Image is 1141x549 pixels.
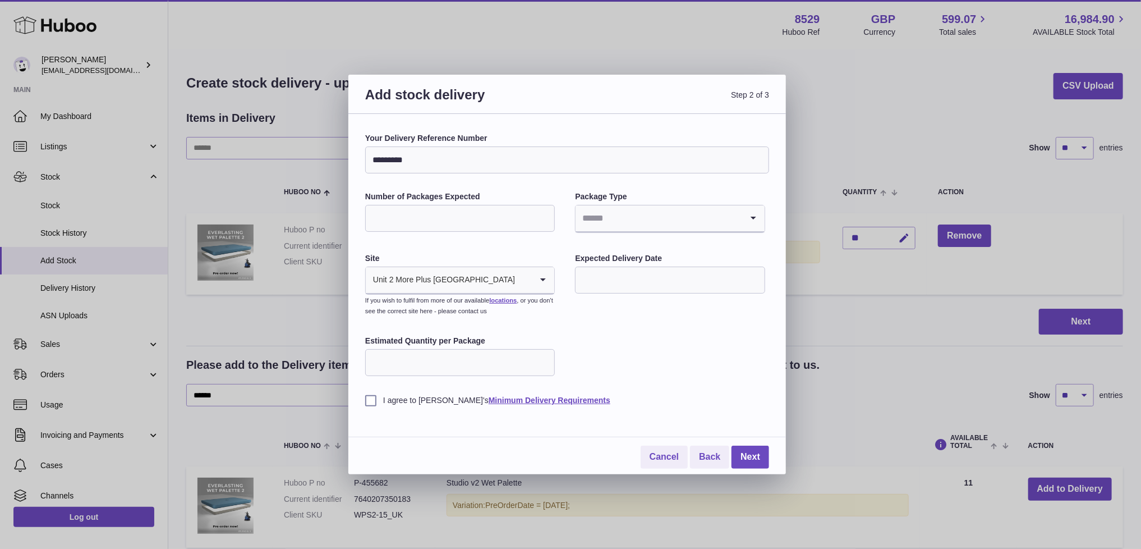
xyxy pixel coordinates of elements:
[575,191,765,202] label: Package Type
[366,267,554,294] div: Search for option
[575,253,765,264] label: Expected Delivery Date
[690,446,729,469] a: Back
[365,253,555,264] label: Site
[516,267,532,293] input: Search for option
[641,446,688,469] a: Cancel
[365,86,567,117] h3: Add stock delivery
[576,205,764,232] div: Search for option
[365,133,769,144] label: Your Delivery Reference Number
[489,396,610,405] a: Minimum Delivery Requirements
[365,336,555,346] label: Estimated Quantity per Package
[365,297,553,314] small: If you wish to fulfil from more of our available , or you don’t see the correct site here - pleas...
[365,395,769,406] label: I agree to [PERSON_NAME]'s
[576,205,742,231] input: Search for option
[365,191,555,202] label: Number of Packages Expected
[731,446,769,469] a: Next
[489,297,517,304] a: locations
[366,267,516,293] span: Unit 2 More Plus [GEOGRAPHIC_DATA]
[567,86,769,117] span: Step 2 of 3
